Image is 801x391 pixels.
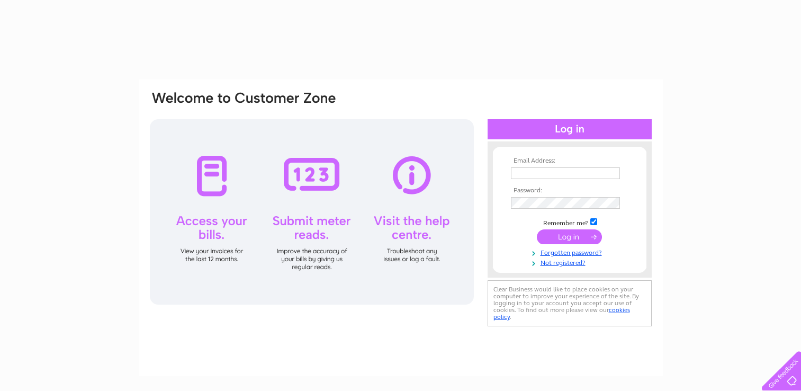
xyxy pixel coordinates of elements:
a: Forgotten password? [511,247,631,257]
a: cookies policy [493,306,630,321]
td: Remember me? [508,217,631,227]
th: Password: [508,187,631,194]
th: Email Address: [508,157,631,165]
a: Not registered? [511,257,631,267]
div: Clear Business would like to place cookies on your computer to improve your experience of the sit... [488,280,652,326]
input: Submit [537,229,602,244]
